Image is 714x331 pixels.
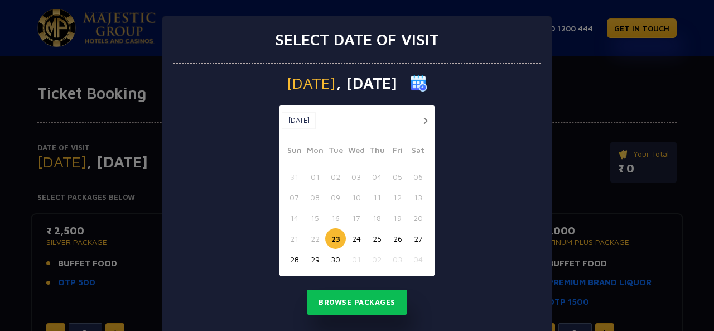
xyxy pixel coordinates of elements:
button: 01 [305,166,325,187]
button: 23 [325,228,346,249]
button: 08 [305,187,325,208]
button: 19 [387,208,408,228]
span: Sat [408,144,428,160]
span: Fri [387,144,408,160]
button: 03 [346,166,366,187]
span: Sun [284,144,305,160]
span: , [DATE] [336,75,397,91]
button: 02 [366,249,387,270]
button: 22 [305,228,325,249]
button: 28 [284,249,305,270]
button: 02 [325,166,346,187]
button: 17 [346,208,366,228]
button: 11 [366,187,387,208]
button: 07 [284,187,305,208]
button: 29 [305,249,325,270]
button: 30 [325,249,346,270]
button: 24 [346,228,366,249]
button: 18 [366,208,387,228]
h3: Select date of visit [275,30,439,49]
button: Browse Packages [307,290,407,315]
button: 16 [325,208,346,228]
span: Mon [305,144,325,160]
span: Tue [325,144,346,160]
span: [DATE] [287,75,336,91]
button: 05 [387,166,408,187]
button: 20 [408,208,428,228]
button: 13 [408,187,428,208]
button: [DATE] [282,112,316,129]
button: 31 [284,166,305,187]
button: 04 [366,166,387,187]
button: 06 [408,166,428,187]
button: 26 [387,228,408,249]
button: 04 [408,249,428,270]
span: Wed [346,144,366,160]
button: 10 [346,187,366,208]
button: 09 [325,187,346,208]
button: 21 [284,228,305,249]
span: Thu [366,144,387,160]
button: 15 [305,208,325,228]
button: 12 [387,187,408,208]
img: calender icon [411,75,427,92]
button: 25 [366,228,387,249]
button: 01 [346,249,366,270]
button: 03 [387,249,408,270]
button: 14 [284,208,305,228]
button: 27 [408,228,428,249]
